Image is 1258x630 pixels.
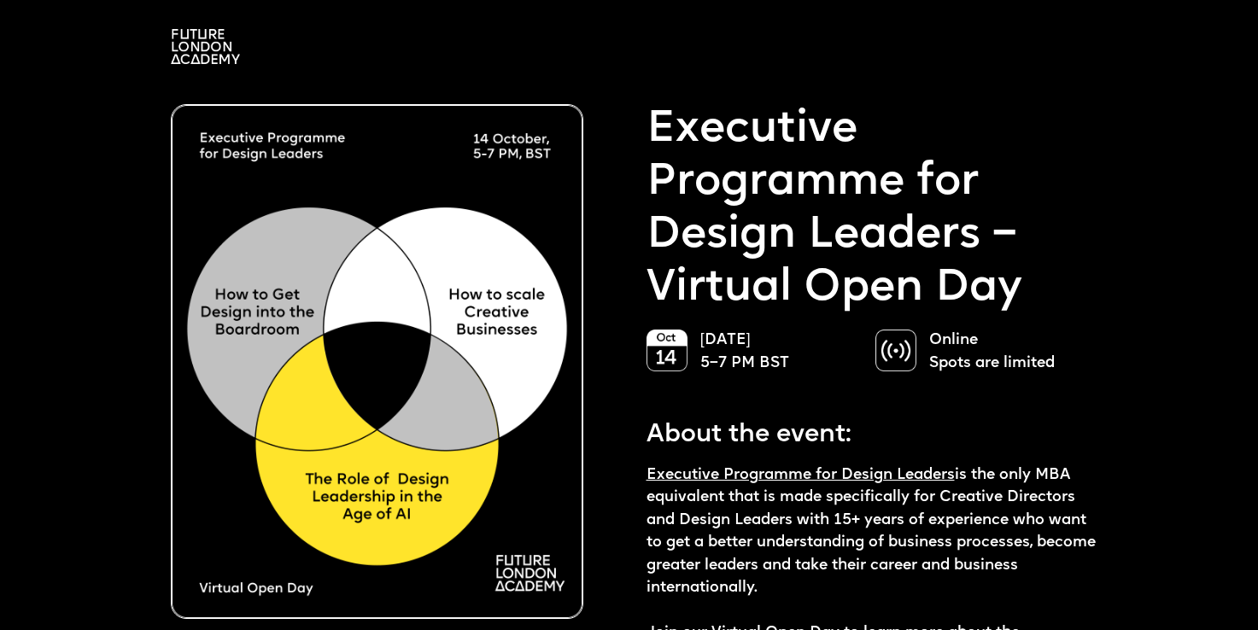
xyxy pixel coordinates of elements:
p: Online Spots are limited [929,330,1087,375]
p: About the event: [647,407,1105,454]
p: [DATE] 5–7 PM BST [700,330,858,375]
a: Executive Programme for Design Leaders [647,468,955,482]
img: A logo saying in 3 lines: Future London Academy [171,29,240,64]
p: Executive Programme for Design Leaders – Virtual Open Day [647,104,1105,315]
